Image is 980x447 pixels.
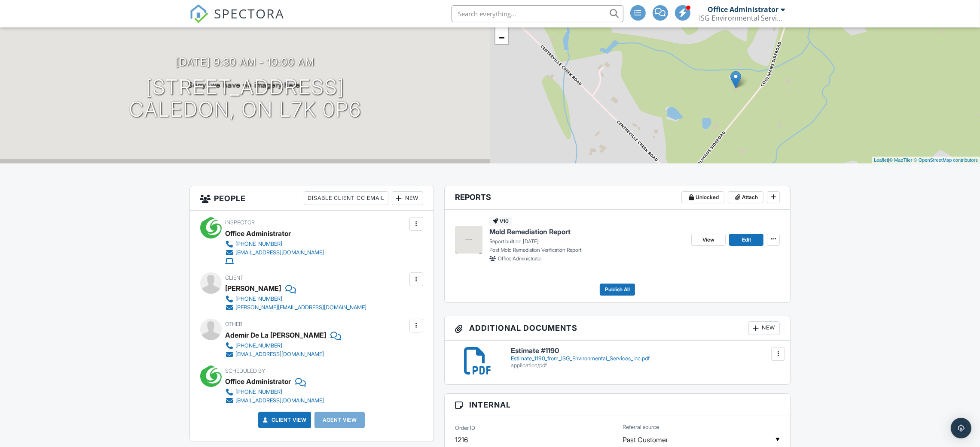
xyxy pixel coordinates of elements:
[304,191,388,205] div: Disable Client CC Email
[455,424,475,432] label: Order ID
[452,5,623,22] input: Search everything...
[623,423,659,431] label: Referral source
[236,249,324,256] div: [EMAIL_ADDRESS][DOMAIN_NAME]
[708,5,779,14] div: Office Administrator
[236,304,367,311] div: [PERSON_NAME][EMAIL_ADDRESS][DOMAIN_NAME]
[226,341,335,350] a: [PHONE_NUMBER]
[511,362,780,369] div: application/pdf
[226,368,266,374] span: Scheduled By
[236,397,324,404] div: [EMAIL_ADDRESS][DOMAIN_NAME]
[190,186,434,211] h3: People
[874,157,888,163] a: Leaflet
[214,4,285,22] span: SPECTORA
[236,241,283,248] div: [PHONE_NUMBER]
[226,227,291,240] div: Office Administrator
[445,394,791,416] h3: Internal
[226,282,281,295] div: [PERSON_NAME]
[445,316,791,341] h3: Additional Documents
[392,191,423,205] div: New
[226,275,244,281] span: Client
[226,219,255,226] span: Inspector
[226,321,243,327] span: Other
[951,418,971,438] div: Open Intercom Messenger
[511,347,780,369] a: Estimate #1190 Estimate_1190_from_ISG_Environmental_Services_Inc.pdf application/pdf
[872,157,980,164] div: |
[236,351,324,358] div: [EMAIL_ADDRESS][DOMAIN_NAME]
[226,303,367,312] a: [PERSON_NAME][EMAIL_ADDRESS][DOMAIN_NAME]
[189,4,208,23] img: The Best Home Inspection Software - Spectora
[176,56,314,68] h3: [DATE] 9:30 am - 10:00 am
[914,157,978,163] a: © OpenStreetMap contributors
[226,295,367,303] a: [PHONE_NUMBER]
[236,296,283,302] div: [PHONE_NUMBER]
[889,157,913,163] a: © MapTiler
[226,248,324,257] a: [EMAIL_ADDRESS][DOMAIN_NAME]
[495,31,508,44] a: Zoom out
[226,375,291,388] div: Office Administrator
[129,76,361,121] h1: [STREET_ADDRESS] Caledon, ON L7K 0P6
[226,240,324,248] a: [PHONE_NUMBER]
[236,389,283,396] div: [PHONE_NUMBER]
[226,388,324,396] a: [PHONE_NUMBER]
[226,396,324,405] a: [EMAIL_ADDRESS][DOMAIN_NAME]
[511,355,780,362] div: Estimate_1190_from_ISG_Environmental_Services_Inc.pdf
[699,14,785,22] div: ISG Environmental Services Inc
[189,12,285,30] a: SPECTORA
[261,416,307,424] a: Client View
[511,347,780,355] h6: Estimate #1190
[226,350,335,359] a: [EMAIL_ADDRESS][DOMAIN_NAME]
[236,342,283,349] div: [PHONE_NUMBER]
[748,321,780,335] div: New
[226,329,327,341] div: Ademir De La [PERSON_NAME]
